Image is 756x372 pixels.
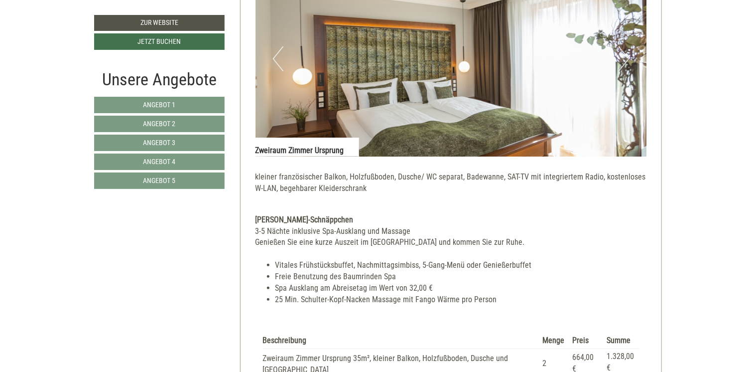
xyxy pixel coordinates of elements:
[143,120,176,128] span: Angebot 2
[263,333,539,349] th: Beschreibung
[94,33,225,50] a: Jetzt buchen
[273,46,283,71] button: Previous
[255,138,359,157] div: Zweiraum Zimmer Ursprung
[275,294,647,306] li: 25 Min. Schulter-Kopf-Nacken Massage mit Fango Wärme pro Person
[143,158,176,166] span: Angebot 4
[143,177,176,185] span: Angebot 5
[538,333,568,349] th: Menge
[619,46,629,71] button: Next
[275,283,647,294] li: Spa Ausklang am Abreisetag im Wert von 32,00 €
[94,15,225,31] a: Zur Website
[255,214,647,226] div: [PERSON_NAME]-Schnäppchen
[143,101,176,109] span: Angebot 1
[255,226,647,249] div: 3-5 Nächte inklusive Spa-Ausklang und Massage Genießen Sie eine kurze Auszeit im [GEOGRAPHIC_DATA...
[143,139,176,147] span: Angebot 3
[603,333,639,349] th: Summe
[275,271,647,283] li: Freie Benutzung des Baumrinden Spa
[275,260,647,271] li: Vitales Frühstücksbuffet, Nachmittagsimbiss, 5-Gang-Menü oder Genießerbuffet
[94,67,225,92] div: Unsere Angebote
[255,172,647,194] p: kleiner französischer Balkon, Holzfußboden, Dusche/ WC separat, Badewanne, SAT-TV mit integrierte...
[568,333,603,349] th: Preis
